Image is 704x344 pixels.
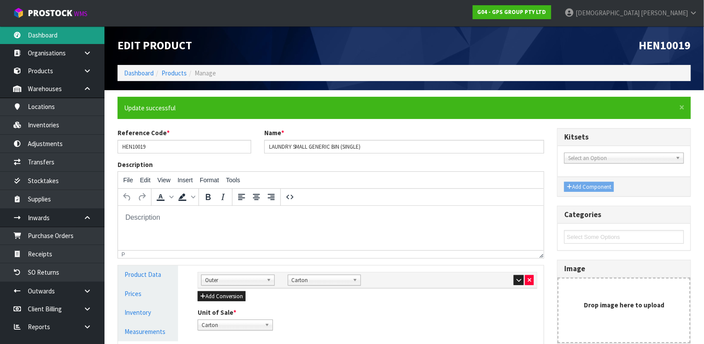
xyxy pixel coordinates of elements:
[216,190,230,204] button: Italic
[576,9,640,17] span: [DEMOGRAPHIC_DATA]
[264,128,284,137] label: Name
[121,252,125,258] div: p
[584,301,664,309] strong: Drop image here to upload
[118,206,544,250] iframe: Rich Text Area. Press ALT-0 for help.
[28,7,72,19] span: ProStock
[564,182,614,192] button: Add Component
[13,7,24,18] img: cube-alt.png
[118,266,178,283] a: Product Data
[264,190,279,204] button: Align right
[178,177,193,184] span: Insert
[641,9,688,17] span: [PERSON_NAME]
[202,320,261,330] span: Carton
[478,8,546,16] strong: G04 - GPS GROUP PTY LTD
[537,251,544,258] div: Resize
[198,308,236,317] label: Unit of Sale
[158,177,171,184] span: View
[201,190,216,204] button: Bold
[639,38,691,52] span: HEN10019
[283,190,297,204] button: Source code
[564,133,684,141] h3: Kitsets
[118,285,178,303] a: Prices
[162,69,187,77] a: Products
[118,303,178,321] a: Inventory
[124,69,154,77] a: Dashboard
[680,101,685,113] span: ×
[135,190,149,204] button: Redo
[226,177,240,184] span: Tools
[234,190,249,204] button: Align left
[120,190,135,204] button: Undo
[118,38,192,52] span: Edit Product
[118,140,251,153] input: Reference Code
[264,140,545,153] input: Name
[175,190,197,204] div: Background color
[118,323,178,341] a: Measurements
[568,153,672,163] span: Select an Option
[123,177,133,184] span: File
[205,275,263,286] span: Outer
[118,128,170,137] label: Reference Code
[564,265,684,273] h3: Image
[140,177,151,184] span: Edit
[118,160,153,169] label: Description
[249,190,264,204] button: Align center
[74,10,88,18] small: WMS
[473,5,551,19] a: G04 - GPS GROUP PTY LTD
[124,104,175,112] span: Update successful
[195,69,216,77] span: Manage
[153,190,175,204] div: Text color
[564,211,684,219] h3: Categories
[200,177,219,184] span: Format
[198,291,246,302] button: Add Conversion
[292,275,350,286] span: Carton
